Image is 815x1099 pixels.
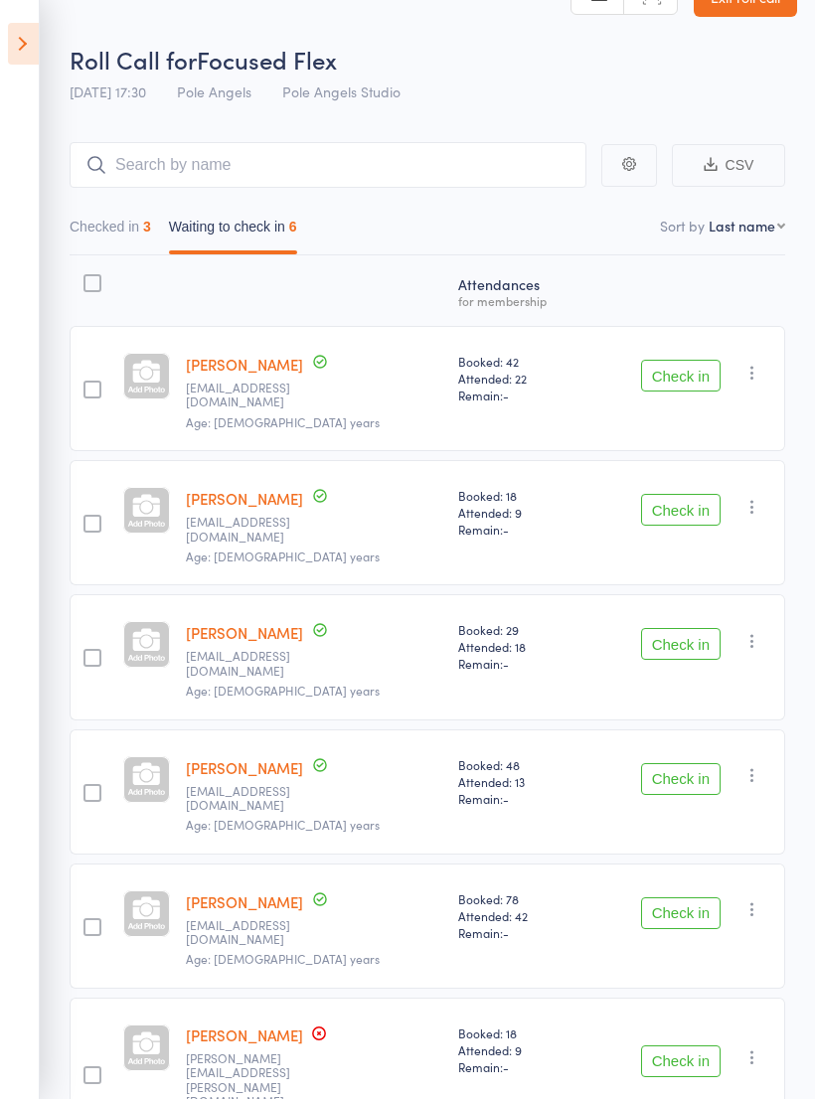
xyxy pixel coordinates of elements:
[186,757,303,778] a: [PERSON_NAME]
[458,924,578,941] span: Remain:
[450,264,586,317] div: Atten­dances
[503,387,509,403] span: -
[186,950,380,967] span: Age: [DEMOGRAPHIC_DATA] years
[458,1058,578,1075] span: Remain:
[641,360,721,392] button: Check in
[458,790,578,807] span: Remain:
[672,144,785,187] button: CSV
[458,521,578,538] span: Remain:
[169,209,297,254] button: Waiting to check in6
[186,413,380,430] span: Age: [DEMOGRAPHIC_DATA] years
[458,907,578,924] span: Attended: 42
[70,209,151,254] button: Checked in3
[186,488,303,509] a: [PERSON_NAME]
[186,784,315,813] small: lauranicholls71@gmail.com
[70,43,197,76] span: Roll Call for
[282,81,401,101] span: Pole Angels Studio
[503,924,509,941] span: -
[186,515,315,544] small: emilyforden012@gmail.com
[186,682,380,699] span: Age: [DEMOGRAPHIC_DATA] years
[458,387,578,403] span: Remain:
[186,816,380,833] span: Age: [DEMOGRAPHIC_DATA] years
[458,504,578,521] span: Attended: 9
[503,655,509,672] span: -
[186,649,315,678] small: chloemcpartland@gmail.com
[458,370,578,387] span: Attended: 22
[177,81,251,101] span: Pole Angels
[186,918,315,947] small: chantellejadeveitch24@gmail.com
[458,638,578,655] span: Attended: 18
[458,294,578,307] div: for membership
[458,487,578,504] span: Booked: 18
[70,142,586,188] input: Search by name
[458,621,578,638] span: Booked: 29
[458,655,578,672] span: Remain:
[186,622,303,643] a: [PERSON_NAME]
[458,890,578,907] span: Booked: 78
[70,81,146,101] span: [DATE] 17:30
[458,353,578,370] span: Booked: 42
[186,1024,303,1045] a: [PERSON_NAME]
[641,897,721,929] button: Check in
[503,790,509,807] span: -
[709,216,775,235] div: Last name
[660,216,705,235] label: Sort by
[458,773,578,790] span: Attended: 13
[641,628,721,660] button: Check in
[458,1041,578,1058] span: Attended: 9
[289,219,297,235] div: 6
[458,756,578,773] span: Booked: 48
[197,43,337,76] span: Focused Flex
[186,354,303,375] a: [PERSON_NAME]
[503,1058,509,1075] span: -
[458,1024,578,1041] span: Booked: 18
[641,494,721,526] button: Check in
[641,1045,721,1077] button: Check in
[186,548,380,564] span: Age: [DEMOGRAPHIC_DATA] years
[143,219,151,235] div: 3
[641,763,721,795] button: Check in
[186,891,303,912] a: [PERSON_NAME]
[503,521,509,538] span: -
[186,381,315,409] small: samanthagcabot@gmail.com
